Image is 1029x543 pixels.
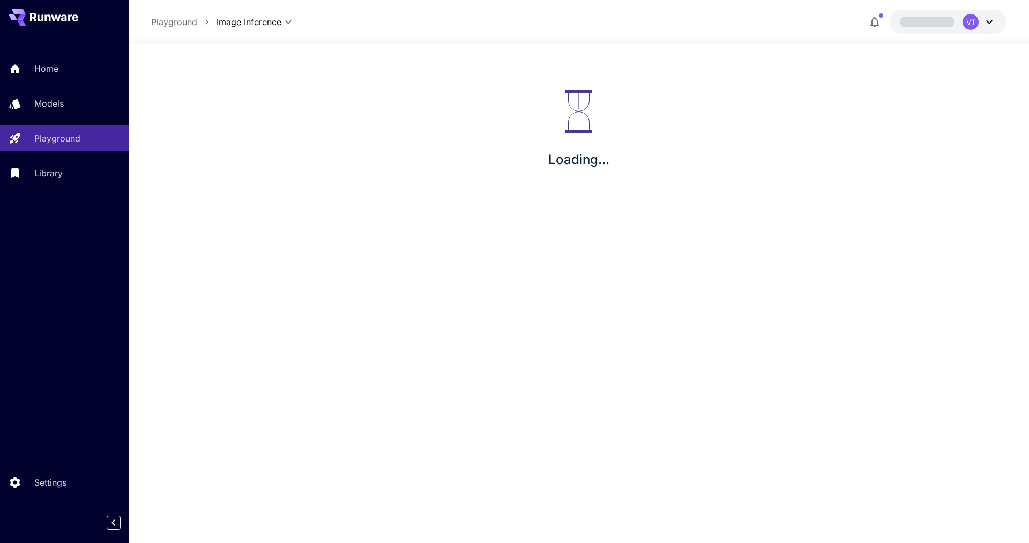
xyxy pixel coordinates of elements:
[151,16,217,28] nav: breadcrumb
[151,16,197,28] a: Playground
[34,476,66,489] p: Settings
[548,150,609,169] p: Loading...
[963,14,979,30] div: VT
[34,62,58,75] p: Home
[890,10,1006,34] button: VT
[115,513,129,532] div: Collapse sidebar
[217,16,281,28] span: Image Inference
[107,516,121,530] button: Collapse sidebar
[34,167,63,180] p: Library
[34,97,64,110] p: Models
[34,132,80,145] p: Playground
